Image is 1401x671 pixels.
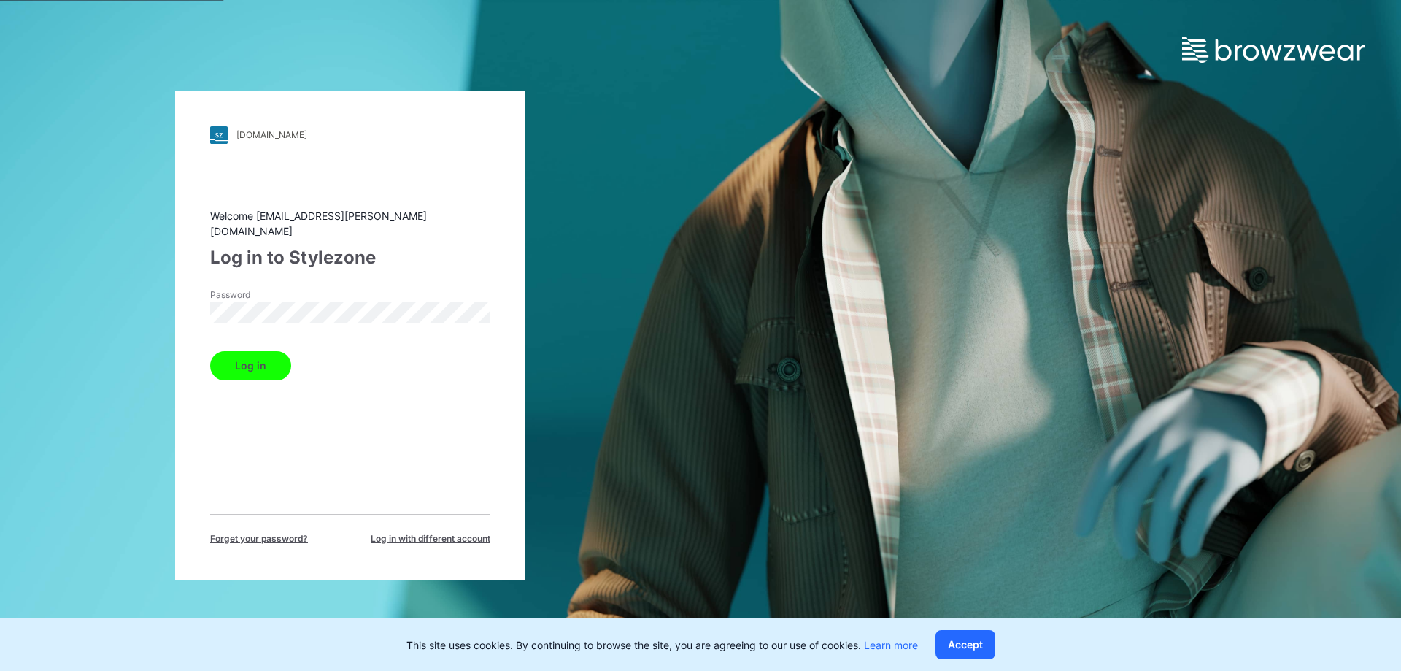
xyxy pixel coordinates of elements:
a: Learn more [864,639,918,651]
div: Welcome [EMAIL_ADDRESS][PERSON_NAME][DOMAIN_NAME] [210,208,490,239]
a: [DOMAIN_NAME] [210,126,490,144]
div: [DOMAIN_NAME] [236,129,307,140]
button: Log in [210,351,291,380]
p: This site uses cookies. By continuing to browse the site, you are agreeing to our use of cookies. [406,637,918,653]
span: Forget your password? [210,532,308,545]
img: stylezone-logo.562084cfcfab977791bfbf7441f1a819.svg [210,126,228,144]
img: browzwear-logo.e42bd6dac1945053ebaf764b6aa21510.svg [1182,37,1365,63]
button: Accept [935,630,995,659]
label: Password [210,288,312,302]
span: Log in with different account [371,532,490,545]
div: Log in to Stylezone [210,245,490,271]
